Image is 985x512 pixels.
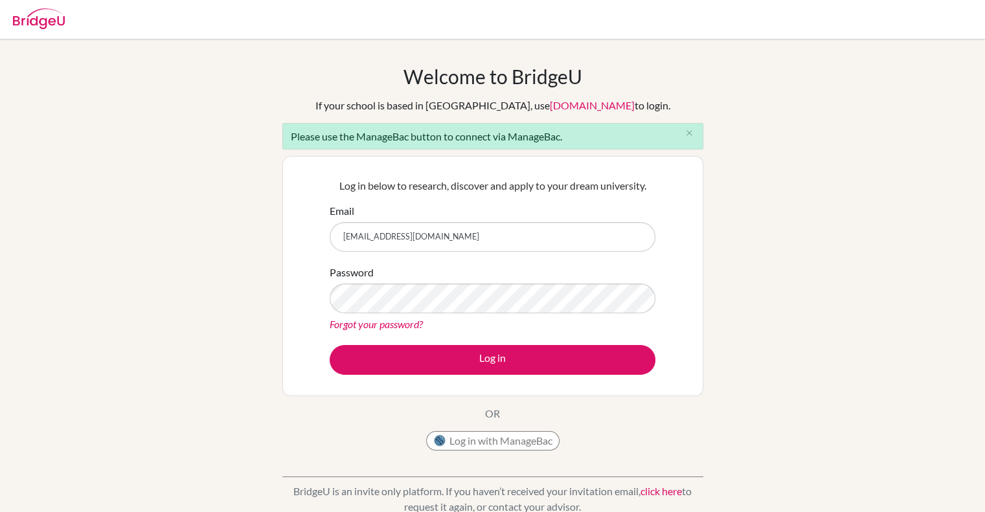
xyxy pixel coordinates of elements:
label: Password [330,265,374,280]
div: If your school is based in [GEOGRAPHIC_DATA], use to login. [315,98,670,113]
h1: Welcome to BridgeU [403,65,582,88]
div: Please use the ManageBac button to connect via ManageBac. [282,123,703,150]
img: Bridge-U [13,8,65,29]
button: Log in with ManageBac [426,431,560,451]
a: [DOMAIN_NAME] [550,99,635,111]
button: Log in [330,345,655,375]
p: OR [485,406,500,421]
a: click here [640,485,682,497]
button: Close [677,124,703,143]
label: Email [330,203,354,219]
i: close [685,128,694,138]
a: Forgot your password? [330,318,423,330]
p: Log in below to research, discover and apply to your dream university. [330,178,655,194]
